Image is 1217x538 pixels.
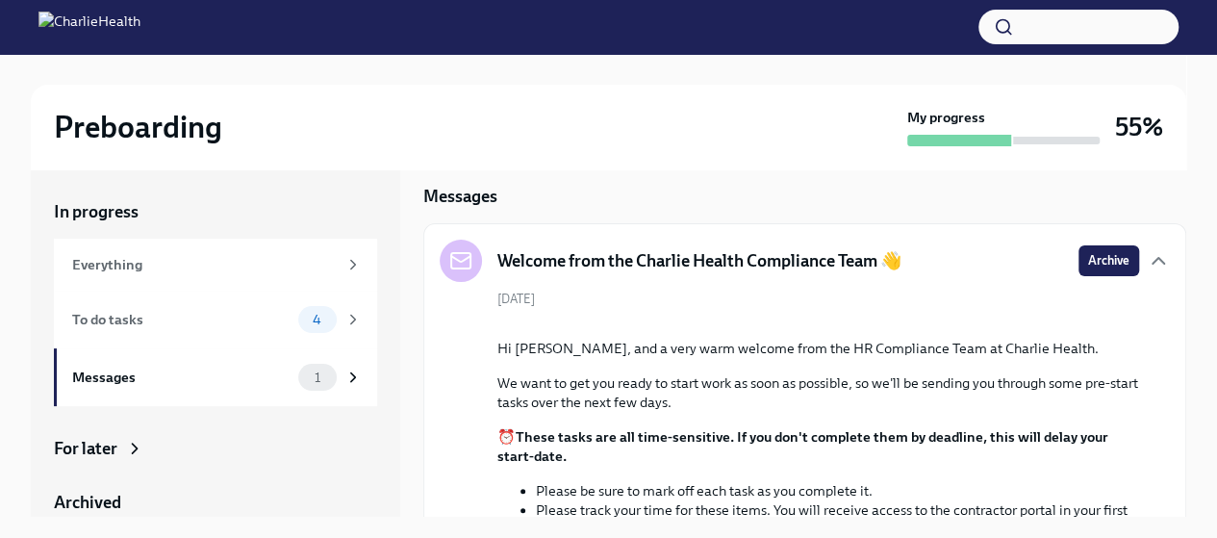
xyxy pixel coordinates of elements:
a: Messages1 [54,348,377,406]
a: For later [54,437,377,460]
p: We want to get you ready to start work as soon as possible, so we'll be sending you through some ... [497,373,1139,412]
a: To do tasks4 [54,291,377,348]
h3: 55% [1115,110,1163,144]
div: To do tasks [72,309,291,330]
p: Hi [PERSON_NAME], and a very warm welcome from the HR Compliance Team at Charlie Health. [497,339,1139,358]
div: Messages [72,367,291,388]
span: 1 [303,371,332,385]
span: 4 [301,313,333,327]
h2: Preboarding [54,108,222,146]
div: Everything [72,254,337,275]
a: In progress [54,200,377,223]
a: Everything [54,239,377,291]
h5: Welcome from the Charlie Health Compliance Team 👋 [497,249,901,272]
img: CharlieHealth [38,12,140,42]
button: Archive [1078,245,1139,276]
h5: Messages [423,185,497,208]
span: [DATE] [497,290,535,308]
div: For later [54,437,117,460]
li: Please be sure to mark off each task as you complete it. [536,481,1139,500]
strong: These tasks are all time-sensitive. If you don't complete them by deadline, this will delay your ... [497,428,1108,465]
span: Archive [1088,251,1129,270]
p: ⏰ [497,427,1139,466]
strong: My progress [907,108,985,127]
a: Archived [54,491,377,514]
